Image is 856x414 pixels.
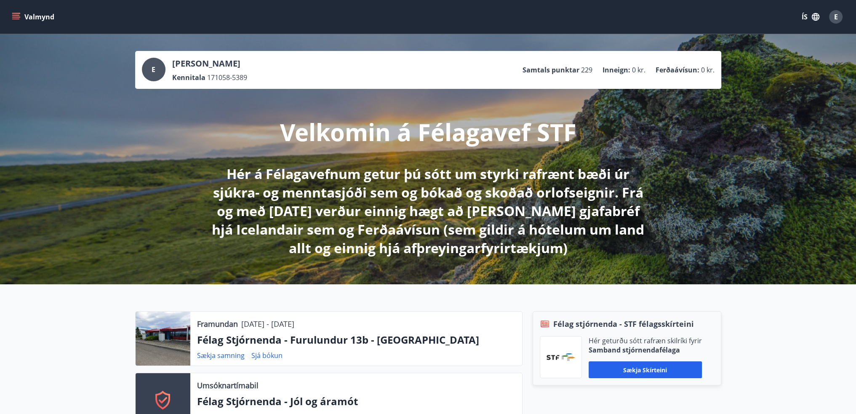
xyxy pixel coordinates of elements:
[197,318,238,329] p: Framundan
[172,73,205,82] p: Kennitala
[197,380,259,391] p: Umsóknartímabil
[581,65,592,75] span: 229
[826,7,846,27] button: E
[632,65,645,75] span: 0 kr.
[207,73,247,82] span: 171058-5389
[197,351,245,360] a: Sækja samning
[656,65,699,75] p: Ferðaávísun :
[172,58,247,69] p: [PERSON_NAME]
[251,351,283,360] a: Sjá bókun
[206,165,651,257] p: Hér á Félagavefnum getur þú sótt um styrki rafrænt bæði úr sjúkra- og menntasjóði sem og bókað og...
[834,12,838,21] span: E
[197,394,515,409] p: Félag Stjórnenda - Jól og áramót
[603,65,630,75] p: Inneign :
[241,318,294,329] p: [DATE] - [DATE]
[547,353,575,361] img: vjCaq2fThgY3EUYqSgpjEiBg6WP39ov69hlhuPVN.png
[553,318,694,329] span: Félag stjórnenda - STF félagsskírteini
[589,361,702,378] button: Sækja skírteini
[197,333,515,347] p: Félag Stjórnenda - Furulundur 13b - [GEOGRAPHIC_DATA]
[701,65,715,75] span: 0 kr.
[523,65,579,75] p: Samtals punktar
[589,336,702,345] p: Hér geturðu sótt rafræn skilríki fyrir
[280,116,576,148] p: Velkomin á Félagavef STF
[797,9,824,24] button: ÍS
[589,345,702,355] p: Samband stjórnendafélaga
[10,9,58,24] button: menu
[152,65,155,74] span: E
